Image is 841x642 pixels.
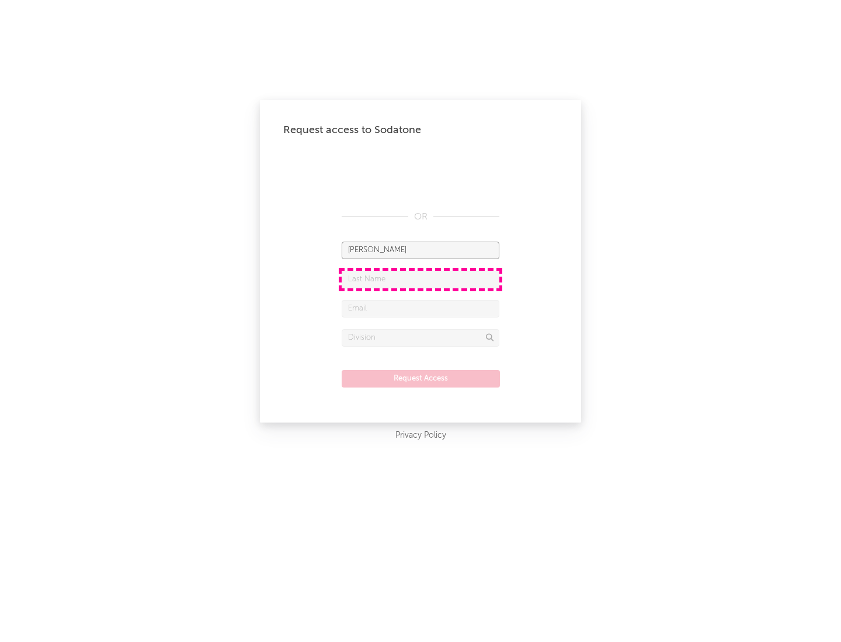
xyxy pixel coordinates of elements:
[342,210,499,224] div: OR
[283,123,558,137] div: Request access to Sodatone
[342,329,499,347] input: Division
[342,242,499,259] input: First Name
[342,370,500,388] button: Request Access
[395,428,446,443] a: Privacy Policy
[342,271,499,288] input: Last Name
[342,300,499,317] input: Email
